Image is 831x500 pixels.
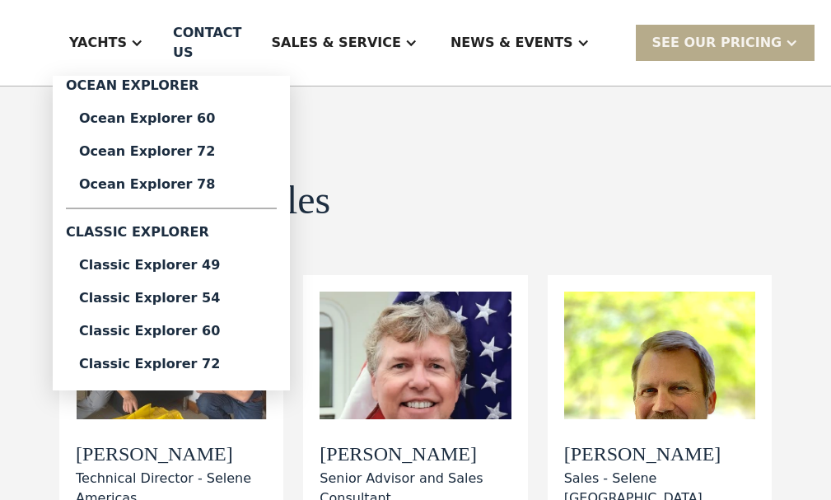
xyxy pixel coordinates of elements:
div: SEE Our Pricing [636,25,815,60]
div: Ocean Explorer 60 [79,112,264,125]
div: Classic Explorer 60 [79,325,264,338]
div: Yachts [69,33,127,53]
a: Classic Explorer 49 [66,249,277,282]
a: Ocean Explorer 78 [66,168,277,201]
h2: [PERSON_NAME] [564,442,755,466]
div: Ocean Explorer 78 [79,178,264,191]
div: Sales & Service [271,33,400,53]
div: News & EVENTS [451,33,573,53]
h2: [PERSON_NAME] [76,442,267,466]
div: Sales & Service [254,10,433,76]
div: Contact US [173,23,241,63]
div: Ocean Explorer [66,76,277,102]
h2: [PERSON_NAME] [320,442,511,466]
a: Ocean Explorer 60 [66,102,277,135]
nav: Yachts [53,76,290,390]
div: SEE Our Pricing [652,33,782,53]
div: Classic Explorer 49 [79,259,264,272]
div: Ocean Explorer 72 [79,145,264,158]
div: Classic Explorer [66,216,277,249]
div: Classic Explorer 54 [79,292,264,305]
div: Classic Explorer 72 [79,357,264,371]
div: News & EVENTS [434,10,606,76]
div: Yachts [53,10,160,76]
a: Classic Explorer 54 [66,282,277,315]
a: Classic Explorer 72 [66,348,277,381]
a: Classic Explorer 60 [66,315,277,348]
a: Ocean Explorer 72 [66,135,277,168]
